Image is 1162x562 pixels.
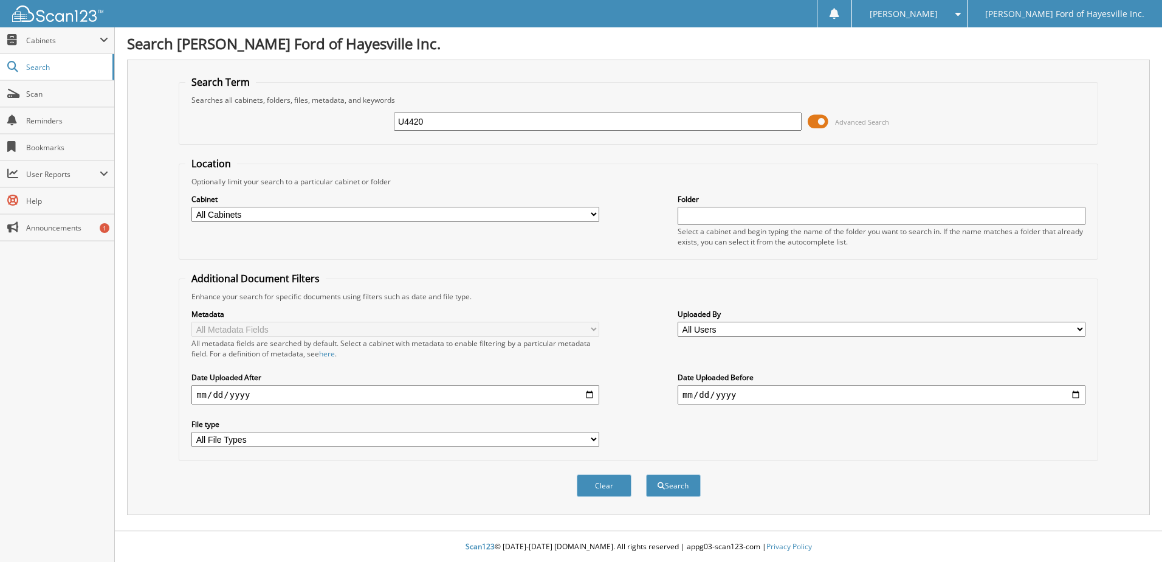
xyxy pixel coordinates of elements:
span: Advanced Search [835,117,889,127]
span: Help [26,196,108,206]
img: scan123-logo-white.svg [12,5,103,22]
label: Date Uploaded After [191,372,599,383]
div: © [DATE]-[DATE] [DOMAIN_NAME]. All rights reserved | appg03-scan123-com | [115,532,1162,562]
span: Search [26,62,106,72]
span: User Reports [26,169,100,179]
span: [PERSON_NAME] Ford of Hayesville Inc. [985,10,1144,18]
label: Uploaded By [678,309,1085,319]
div: Searches all cabinets, folders, files, metadata, and keywords [185,95,1092,105]
legend: Location [185,157,237,170]
legend: Search Term [185,75,256,89]
div: Select a cabinet and begin typing the name of the folder you want to search in. If the name match... [678,226,1085,247]
label: Cabinet [191,194,599,204]
span: Reminders [26,116,108,126]
legend: Additional Document Filters [185,272,326,285]
span: [PERSON_NAME] [870,10,938,18]
button: Clear [577,474,631,497]
a: Privacy Policy [766,541,812,552]
label: File type [191,419,599,429]
span: Scan123 [466,541,495,552]
label: Date Uploaded Before [678,372,1085,383]
span: Cabinets [26,35,100,46]
h1: Search [PERSON_NAME] Ford of Hayesville Inc. [127,33,1150,54]
label: Folder [678,194,1085,204]
div: Enhance your search for specific documents using filters such as date and file type. [185,291,1092,302]
div: 1 [100,223,109,233]
div: Optionally limit your search to a particular cabinet or folder [185,176,1092,187]
input: end [678,385,1085,404]
span: Bookmarks [26,142,108,153]
span: Announcements [26,223,108,233]
label: Metadata [191,309,599,319]
input: start [191,385,599,404]
a: here [319,349,335,359]
div: All metadata fields are searched by default. Select a cabinet with metadata to enable filtering b... [191,338,599,359]
iframe: Chat Widget [1101,504,1162,562]
button: Search [646,474,701,497]
span: Scan [26,89,108,99]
